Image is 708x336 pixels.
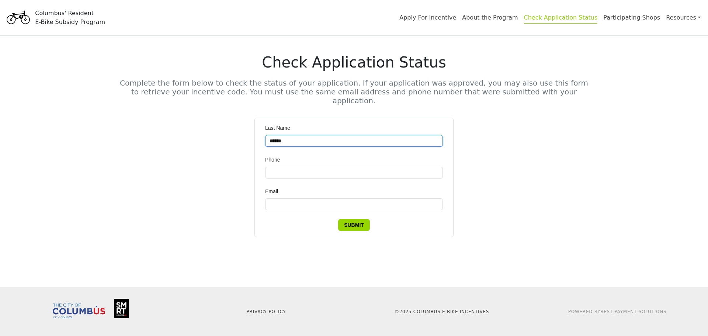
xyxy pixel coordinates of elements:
[358,308,525,315] p: © 2025 Columbus E-Bike Incentives
[119,53,589,71] h1: Check Application Status
[247,309,286,314] a: Privacy Policy
[399,14,456,21] a: Apply For Incentive
[265,198,443,210] input: Email
[114,299,129,318] img: Smart Columbus
[4,13,105,22] a: Columbus' ResidentE-Bike Subsidy Program
[462,14,518,21] a: About the Program
[35,9,105,27] div: Columbus' Resident E-Bike Subsidy Program
[666,10,701,25] a: Resources
[53,304,105,318] img: Columbus City Council
[265,156,285,164] label: Phone
[265,167,443,179] input: Phone
[568,309,667,314] a: Powered ByBest Payment Solutions
[603,14,660,21] a: Participating Shops
[4,5,32,31] img: Program logo
[265,135,443,147] input: Last Name
[265,124,295,132] label: Last Name
[524,14,598,24] a: Check Application Status
[338,219,370,231] button: Submit
[119,79,589,105] h5: Complete the form below to check the status of your application. If your application was approved...
[344,221,364,229] span: Submit
[265,187,283,195] label: Email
